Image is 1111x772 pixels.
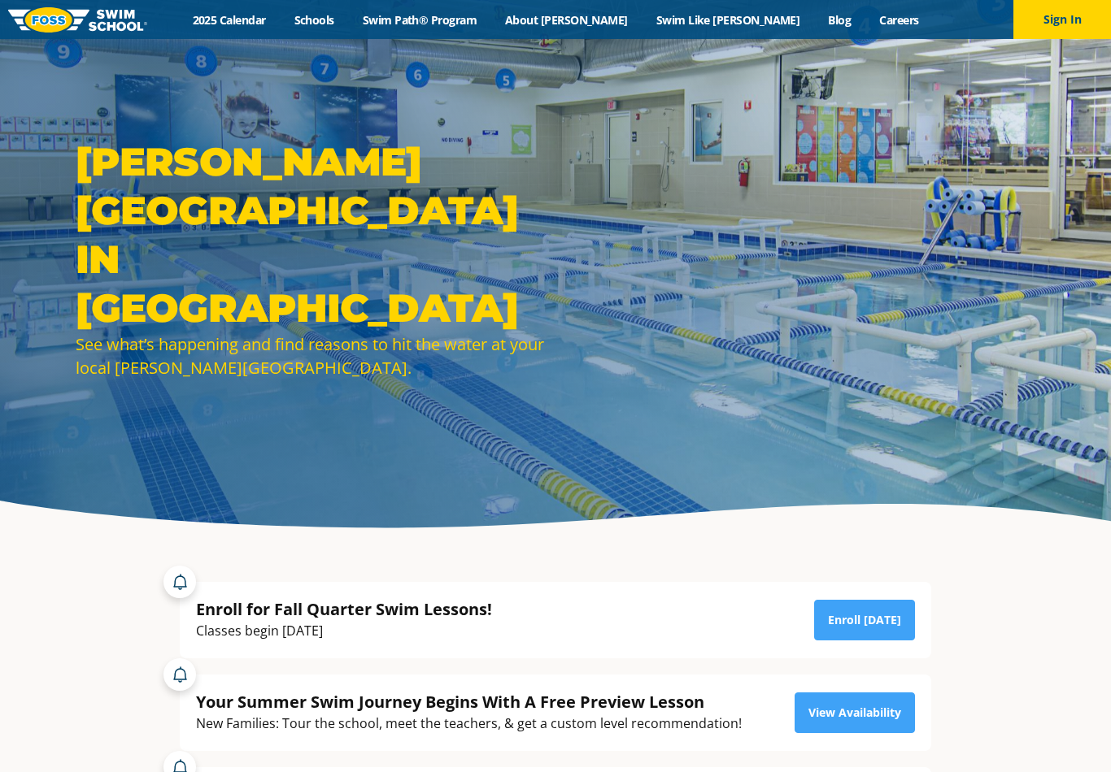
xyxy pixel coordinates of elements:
div: Classes begin [DATE] [196,620,492,642]
div: New Families: Tour the school, meet the teachers, & get a custom level recommendation! [196,713,742,735]
a: Swim Path® Program [348,12,490,28]
a: 2025 Calendar [178,12,280,28]
img: FOSS Swim School Logo [8,7,147,33]
a: View Availability [795,692,915,733]
a: About [PERSON_NAME] [491,12,643,28]
a: Schools [280,12,348,28]
a: Swim Like [PERSON_NAME] [642,12,814,28]
div: Enroll for Fall Quarter Swim Lessons! [196,598,492,620]
div: See what’s happening and find reasons to hit the water at your local [PERSON_NAME][GEOGRAPHIC_DATA]. [76,332,547,379]
a: Blog [814,12,865,28]
a: Enroll [DATE] [814,600,915,640]
div: Your Summer Swim Journey Begins With A Free Preview Lesson [196,691,742,713]
a: Careers [865,12,933,28]
h1: [PERSON_NAME][GEOGRAPHIC_DATA] in [GEOGRAPHIC_DATA] [76,137,547,332]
